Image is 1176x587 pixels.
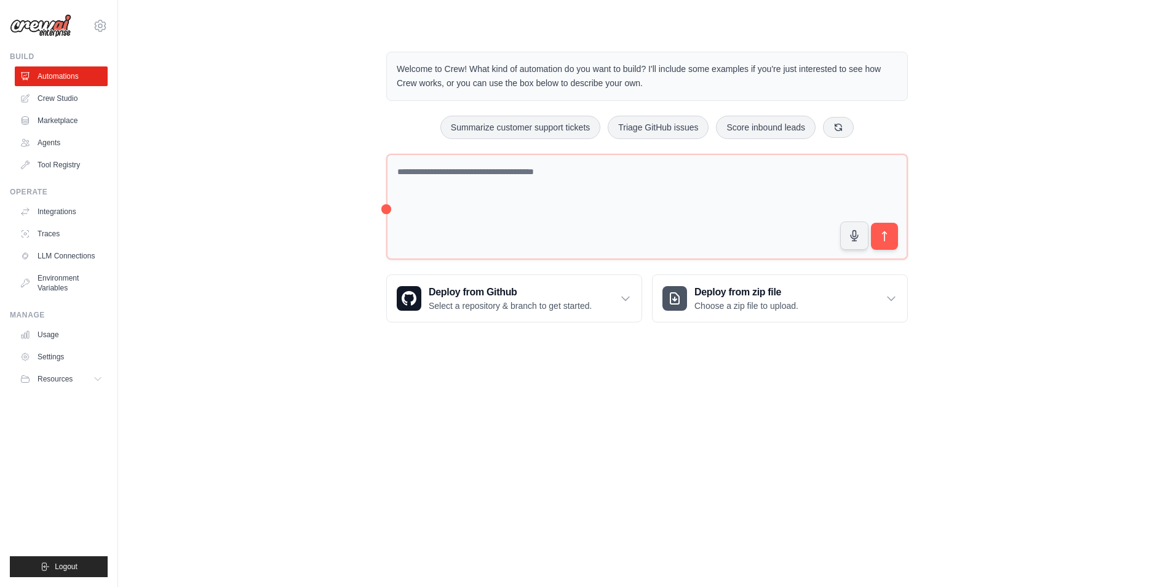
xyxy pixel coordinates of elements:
[15,224,108,244] a: Traces
[15,133,108,153] a: Agents
[15,347,108,367] a: Settings
[15,89,108,108] a: Crew Studio
[10,556,108,577] button: Logout
[429,300,592,312] p: Select a repository & branch to get started.
[10,14,71,38] img: Logo
[440,116,600,139] button: Summarize customer support tickets
[397,62,897,90] p: Welcome to Crew! What kind of automation do you want to build? I'll include some examples if you'...
[15,369,108,389] button: Resources
[10,52,108,62] div: Build
[694,285,798,300] h3: Deploy from zip file
[694,300,798,312] p: Choose a zip file to upload.
[15,111,108,130] a: Marketplace
[15,202,108,222] a: Integrations
[10,187,108,197] div: Operate
[15,325,108,345] a: Usage
[38,374,73,384] span: Resources
[716,116,816,139] button: Score inbound leads
[15,155,108,175] a: Tool Registry
[608,116,709,139] button: Triage GitHub issues
[15,268,108,298] a: Environment Variables
[15,246,108,266] a: LLM Connections
[15,66,108,86] a: Automations
[10,310,108,320] div: Manage
[55,562,77,572] span: Logout
[429,285,592,300] h3: Deploy from Github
